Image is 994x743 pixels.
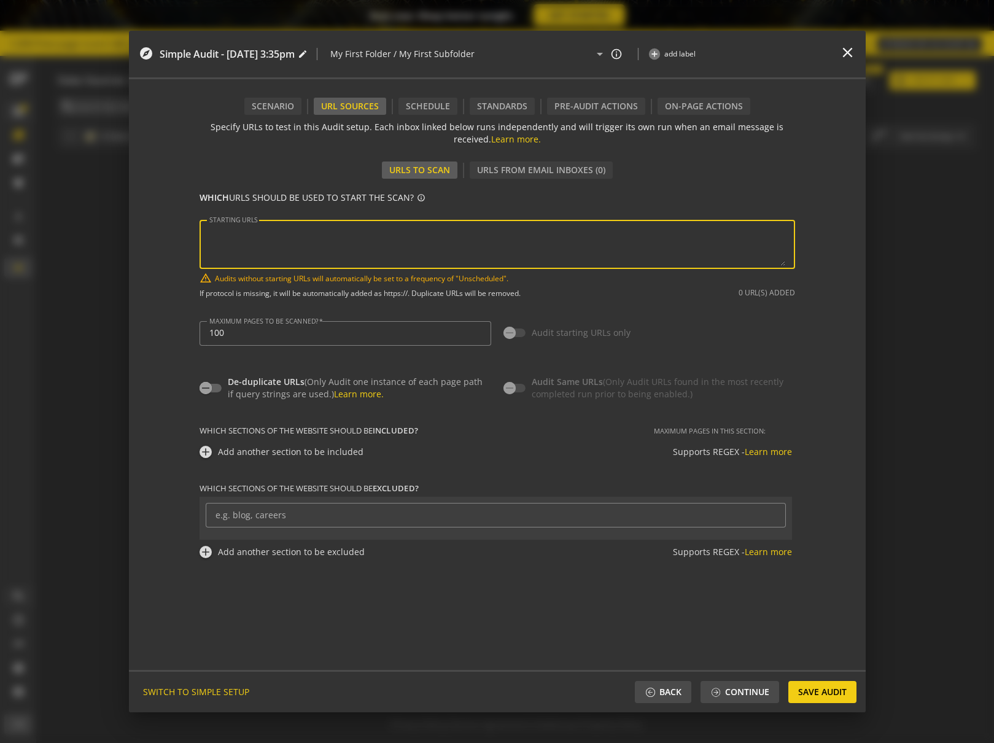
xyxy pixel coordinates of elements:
[398,98,457,115] div: Schedule
[85,144,132,152] span: • 14m ago
[138,681,254,703] button: SWITCH TO SIMPLE SETUP
[52,175,221,187] div: Email
[218,546,365,558] div: Add another section to be excluded
[470,98,535,115] div: Standards
[788,681,856,703] button: Save Audit
[228,376,305,387] span: De-duplicate URLs
[382,161,457,179] div: URLs to Scan
[35,7,55,26] img: Profile image for Mihai
[200,546,212,558] mat-icon: add
[222,376,488,400] label: (Only Audit one instance of each page path if query strings are used.)
[209,316,319,325] mat-label: MAXIMUM PAGES TO BE SCANNED?
[8,5,31,28] button: go back
[200,446,212,458] mat-icon: add
[10,71,201,128] div: Hi there,Have questions about pricing? Let us help!Support • 14m ago
[200,121,795,146] p: Specify URLs to test in this Audit setup. Each inbox linked below runs independently and will tri...
[218,446,363,458] div: Add another section to be included
[200,272,212,284] mat-icon: warning
[160,37,308,71] audit-editor-header-name-control: Simple Audit - 11 September 2025 | 3:35pm
[526,376,792,400] label: (Only Audit URLs found in the most recently completed run prior to being enabled.)
[334,388,384,400] a: Learn more.
[160,47,295,61] span: Simple Audit - [DATE] 3:35pm
[547,98,645,115] div: Pre-audit Actions
[94,6,160,15] h1: ObservePoint
[664,49,696,59] span: add label
[839,44,856,61] mat-icon: close
[244,98,301,115] div: Scenario
[725,681,769,703] span: Continue
[20,130,91,138] div: Support • 14m ago
[330,47,593,61] input: Select or create new folder/sub-folder
[745,446,792,457] a: Learn more
[215,510,776,521] input: e.g. blog, careers
[200,286,521,298] mat-hint: If protocol is missing, it will be automatically added as https://. Duplicate URLs will be removed.
[314,44,320,64] span: |
[52,190,195,215] input: Enter your email
[10,71,236,249] div: Support says…
[373,483,419,494] span: excluded?
[650,426,792,436] span: Maximum pages in this section:
[526,327,631,339] label: Audit starting URLs only
[52,7,72,26] img: Profile image for Bogdan
[658,98,750,115] div: On-Page Actions
[192,5,215,28] button: Home
[648,48,696,60] button: add label
[491,133,541,145] a: Learn more.
[139,46,153,61] mat-icon: explore
[32,142,44,154] img: Profile image for Adrian
[635,44,642,64] span: |
[200,192,795,214] p: URLS SHOULD BE USED TO START THE SCAN?
[69,7,89,26] div: Profile image for Lucian-Gabriel
[610,48,623,60] mat-icon: info_outline
[417,193,432,202] mat-icon: info_outline
[648,47,661,61] mat-icon: add_circle
[320,37,623,71] op-folder-and-sub-folder-field: My First Folder / My First Subfolder
[215,5,238,27] div: Close
[209,215,258,224] mat-label: STARTING URLS
[592,47,607,61] mat-icon: arrow_drop_down
[701,681,779,703] button: Continue
[200,425,650,437] span: Which sections of the website should be
[739,287,795,298] div: 0 URL(S) ADDED
[659,681,681,703] span: Back
[143,681,249,703] span: SWITCH TO SIMPLE SETUP
[673,546,792,558] div: Supports REGEX -
[635,681,691,703] button: Back
[470,161,613,179] div: URLs From Email Inboxes (0)
[314,98,386,115] div: URL Sources
[798,681,847,703] span: Save Audit
[532,376,603,387] span: Audit Same URLs
[200,192,229,204] strong: WHICH
[49,144,85,152] span: Support
[673,446,792,458] div: Supports REGEX -
[20,78,192,90] div: Hi there,
[104,15,167,28] p: Within 12 hours
[298,49,308,59] mat-icon: edit
[745,546,792,558] a: Learn more
[373,425,419,437] span: included?
[200,272,795,284] mat-hint: Audits without starting URLs will automatically be set to a frequency of "Unscheduled".
[10,142,22,154] img: Profile image for Mihai
[195,190,221,215] button: Submit
[200,483,792,494] span: Which sections of the website should be
[21,142,33,154] img: Profile image for Bogdan
[20,96,192,120] div: Have questions about pricing? Let us help!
